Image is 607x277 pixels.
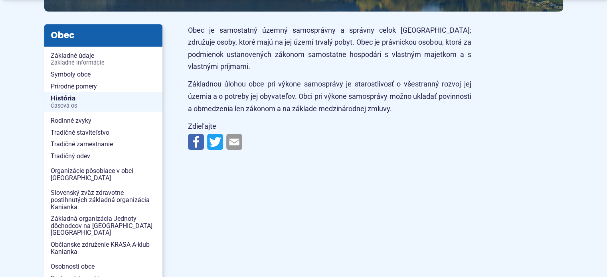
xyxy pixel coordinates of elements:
a: Osobnosti obce [44,261,162,273]
a: Organizácie pôsobiace v obci [GEOGRAPHIC_DATA] [44,165,162,184]
a: Tradičný odev [44,150,162,162]
span: Časová os [51,103,156,109]
span: Symboly obce [51,69,156,81]
h3: Obec [44,24,162,47]
span: Rodinné zvyky [51,115,156,127]
a: Symboly obce [44,69,162,81]
span: Základná organizácia Jednoty dôchodcov na [GEOGRAPHIC_DATA] [GEOGRAPHIC_DATA] [51,213,156,239]
span: Základné informácie [51,60,156,66]
img: Zdieľať e-mailom [226,134,242,150]
span: Občianske združenie KRASA A-klub Kanianka [51,239,156,257]
p: Základnou úlohou obce pri výkone samosprávy je starostlivosť o všestranný rozvoj jej územia a o p... [188,78,471,115]
p: Zdieľajte [188,120,471,133]
a: HistóriaČasová os [44,92,162,112]
a: Rodinné zvyky [44,115,162,127]
a: Tradičné staviteľstvo [44,127,162,139]
span: Tradičný odev [51,150,156,162]
img: Zdieľať na Facebooku [188,134,204,150]
a: Tradičné zamestnanie [44,138,162,150]
span: Slovenský zväz zdravotne postihnutých základná organizácia Kanianka [51,187,156,213]
span: Organizácie pôsobiace v obci [GEOGRAPHIC_DATA] [51,165,156,184]
span: Prírodné pomery [51,81,156,92]
span: História [51,92,156,112]
p: Obec je samostatný územný samosprávny a správny celok [GEOGRAPHIC_DATA]; združuje osoby, ktoré ma... [188,24,471,73]
a: Občianske združenie KRASA A-klub Kanianka [44,239,162,257]
span: Tradičné zamestnanie [51,138,156,150]
a: Prírodné pomery [44,81,162,92]
img: Zdieľať na Twitteri [207,134,223,150]
span: Základné údaje [51,50,156,69]
a: Základná organizácia Jednoty dôchodcov na [GEOGRAPHIC_DATA] [GEOGRAPHIC_DATA] [44,213,162,239]
a: Slovenský zväz zdravotne postihnutých základná organizácia Kanianka [44,187,162,213]
span: Tradičné staviteľstvo [51,127,156,139]
span: Osobnosti obce [51,261,156,273]
a: Základné údajeZákladné informácie [44,50,162,69]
